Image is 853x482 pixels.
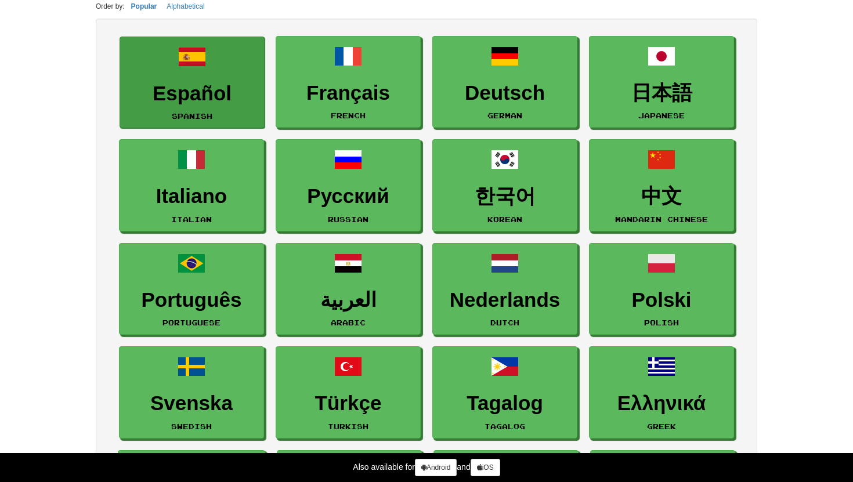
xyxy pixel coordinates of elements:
a: 中文Mandarin Chinese [589,139,734,231]
a: 日本語Japanese [589,36,734,128]
a: PortuguêsPortuguese [119,243,264,335]
h3: Français [282,82,414,104]
small: Swedish [171,422,212,430]
a: Android [415,459,457,476]
small: Order by: [96,2,125,10]
a: DeutschGerman [432,36,577,128]
h3: Türkçe [282,392,414,415]
h3: Ελληνικά [595,392,728,415]
a: PolskiPolish [589,243,734,335]
h3: 日本語 [595,82,728,104]
h3: Italiano [125,185,258,208]
a: العربيةArabic [276,243,421,335]
a: TürkçeTurkish [276,346,421,438]
h3: العربية [282,289,414,311]
a: NederlandsDutch [432,243,577,335]
a: 한국어Korean [432,139,577,231]
small: Dutch [490,318,519,327]
small: Greek [647,422,676,430]
h3: Русский [282,185,414,208]
a: ItalianoItalian [119,139,264,231]
small: Korean [487,215,522,223]
small: Italian [171,215,212,223]
a: ΕλληνικάGreek [589,346,734,438]
small: Japanese [638,111,685,119]
a: iOS [471,459,500,476]
a: EspañolSpanish [120,37,265,129]
h3: Deutsch [439,82,571,104]
h3: Português [125,289,258,311]
small: French [331,111,366,119]
small: Mandarin Chinese [615,215,708,223]
small: Spanish [172,112,212,120]
a: SvenskaSwedish [119,346,264,438]
small: German [487,111,522,119]
h3: Tagalog [439,392,571,415]
h3: 中文 [595,185,728,208]
h3: Español [126,82,258,105]
small: Russian [328,215,368,223]
h3: Svenska [125,392,258,415]
small: Arabic [331,318,366,327]
small: Turkish [328,422,368,430]
a: FrançaisFrench [276,36,421,128]
small: Tagalog [485,422,525,430]
h3: Nederlands [439,289,571,311]
small: Polish [644,318,679,327]
a: TagalogTagalog [432,346,577,438]
small: Portuguese [162,318,221,327]
h3: Polski [595,289,728,311]
h3: 한국어 [439,185,571,208]
a: РусскийRussian [276,139,421,231]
